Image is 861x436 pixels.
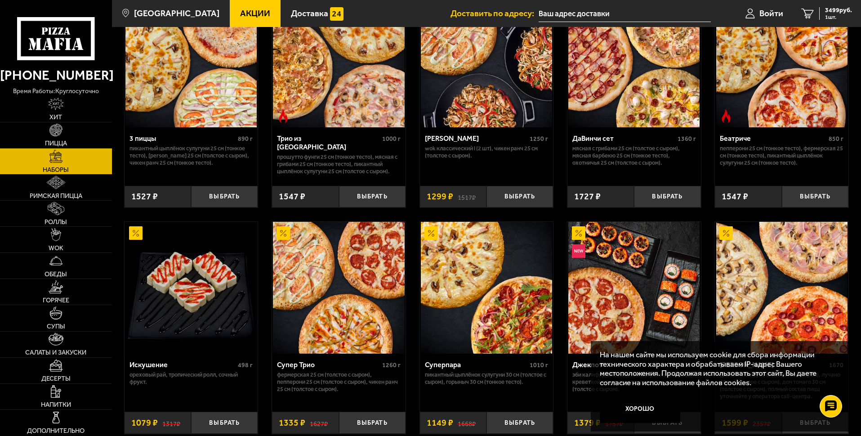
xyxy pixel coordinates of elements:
[273,222,404,353] img: Супер Трио
[719,226,733,240] img: Акционный
[458,192,476,201] s: 1517 ₽
[339,412,406,434] button: Выбрать
[238,135,253,143] span: 890 г
[125,222,258,353] a: АкционныйИскушение
[310,418,328,427] s: 1627 ₽
[572,145,696,166] p: Мясная с грибами 25 см (толстое с сыром), Мясная Барбекю 25 см (тонкое тесто), Охотничья 25 см (т...
[600,350,835,387] p: На нашем сайте мы используем cookie для сбора информации технического характера и обрабатываем IP...
[716,222,848,353] img: Хет Трик
[47,323,65,330] span: Супы
[129,145,253,166] p: Пикантный цыплёнок сулугуни 25 см (тонкое тесто), [PERSON_NAME] 25 см (толстое с сыром), Чикен Ра...
[567,222,701,353] a: АкционныйНовинкаДжекпот
[720,145,843,166] p: Пепперони 25 см (тонкое тесто), Фермерская 25 см (тонкое тесто), Пикантный цыплёнок сулугуни 25 с...
[279,192,305,201] span: 1547 ₽
[43,297,69,304] span: Горячее
[131,418,158,427] span: 1079 ₽
[427,192,453,201] span: 1299 ₽
[634,186,700,208] button: Выбрать
[530,361,548,369] span: 1010 г
[277,109,290,123] img: Острое блюдо
[715,222,848,353] a: АкционныйХет Трик
[572,244,585,258] img: Новинка
[129,226,143,240] img: Акционный
[425,145,549,159] p: Wok классический L (2 шт), Чикен Ранч 25 см (толстое с сыром).
[486,186,553,208] button: Выбрать
[572,360,679,369] div: Джекпот
[191,412,258,434] button: Выбрать
[451,9,539,18] span: Доставить по адресу:
[420,222,553,353] a: АкционныйСуперпара
[427,418,453,427] span: 1149 ₽
[421,222,552,353] img: Суперпара
[425,134,528,143] div: [PERSON_NAME]
[134,9,219,18] span: [GEOGRAPHIC_DATA]
[41,401,71,408] span: Напитки
[49,245,63,252] span: WOK
[25,349,86,356] span: Салаты и закуски
[572,134,675,143] div: ДаВинчи сет
[424,226,438,240] img: Акционный
[45,140,67,147] span: Пицца
[191,186,258,208] button: Выбрать
[277,371,401,393] p: Фермерская 25 см (толстое с сыром), Пепперони 25 см (толстое с сыром), Чикен Ранч 25 см (толстое ...
[339,186,406,208] button: Выбрать
[45,271,67,278] span: Обеды
[277,360,380,369] div: Супер Трио
[129,371,253,386] p: Ореховый рай, Тропический ролл, Сочный фрукт.
[131,192,158,201] span: 1527 ₽
[240,9,270,18] span: Акции
[49,114,62,121] span: Хит
[43,166,69,173] span: Наборы
[486,412,553,434] button: Выбрать
[162,418,180,427] s: 1317 ₽
[382,135,401,143] span: 1000 г
[530,135,548,143] span: 1250 г
[27,427,85,434] span: Дополнительно
[30,193,82,199] span: Римская пицца
[41,375,71,382] span: Десерты
[825,7,852,13] span: 3499 руб.
[678,135,696,143] span: 1360 г
[425,371,549,386] p: Пикантный цыплёнок сулугуни 30 см (толстое с сыром), Горыныч 30 см (тонкое тесто).
[382,361,401,369] span: 1260 г
[277,153,401,175] p: Прошутто Фунги 25 см (тонкое тесто), Мясная с грибами 25 см (тонкое тесто), Пикантный цыплёнок су...
[458,418,476,427] s: 1668 ₽
[574,418,601,427] span: 1379 ₽
[539,5,711,22] input: Ваш адрес доставки
[272,222,406,353] a: АкционныйСупер Трио
[719,109,733,123] img: Острое блюдо
[829,135,843,143] span: 850 г
[574,192,601,201] span: 1727 ₽
[279,418,305,427] span: 1335 ₽
[330,7,344,21] img: 15daf4d41897b9f0e9f617042186c801.svg
[125,222,257,353] img: Искушение
[425,360,528,369] div: Суперпара
[722,192,748,201] span: 1547 ₽
[600,396,681,423] button: Хорошо
[291,9,328,18] span: Доставка
[129,360,236,369] div: Искушение
[782,186,848,208] button: Выбрать
[568,222,700,353] img: Джекпот
[129,134,236,143] div: 3 пиццы
[720,134,826,143] div: Беатриче
[825,14,852,20] span: 1 шт.
[45,219,67,225] span: Роллы
[759,9,783,18] span: Войти
[572,226,585,240] img: Акционный
[572,371,696,393] p: Эби Калифорния, Запечённый ролл с тигровой креветкой и пармезаном, Пепперони 25 см (толстое с сыр...
[277,226,290,240] img: Акционный
[277,134,380,151] div: Трио из [GEOGRAPHIC_DATA]
[238,361,253,369] span: 498 г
